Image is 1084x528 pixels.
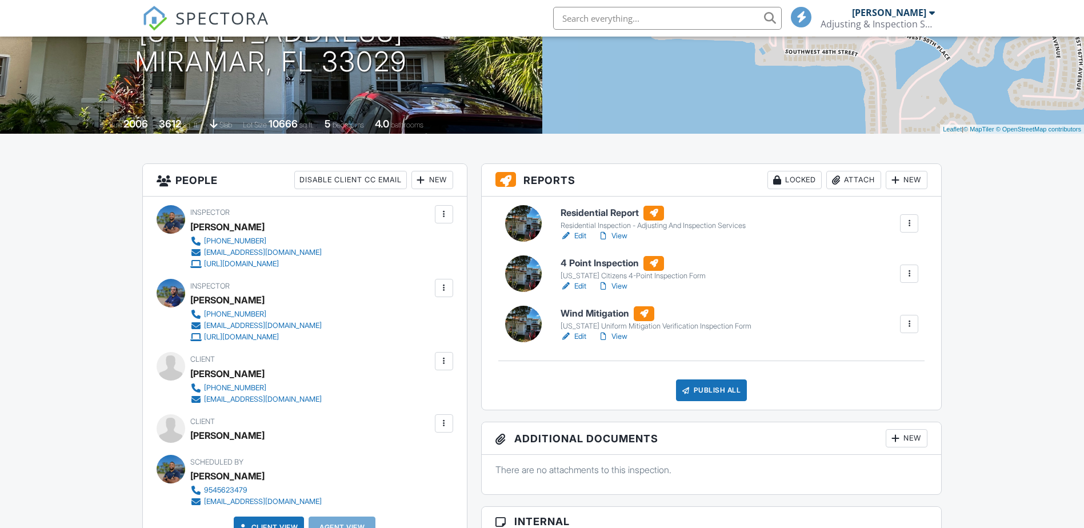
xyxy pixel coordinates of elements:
[190,355,215,363] span: Client
[886,429,927,447] div: New
[391,121,423,129] span: bathrooms
[996,126,1081,133] a: © OpenStreetMap contributors
[190,331,322,343] a: [URL][DOMAIN_NAME]
[190,291,265,309] div: [PERSON_NAME]
[482,422,942,455] h3: Additional Documents
[940,125,1084,134] div: |
[204,395,322,404] div: [EMAIL_ADDRESS][DOMAIN_NAME]
[243,121,267,129] span: Lot Size
[375,118,389,130] div: 4.0
[190,485,322,496] a: 9545623479
[204,310,266,319] div: [PHONE_NUMBER]
[204,321,322,330] div: [EMAIL_ADDRESS][DOMAIN_NAME]
[109,121,122,129] span: Built
[943,126,962,133] a: Leaflet
[190,208,230,217] span: Inspector
[553,7,782,30] input: Search everything...
[204,237,266,246] div: [PHONE_NUMBER]
[963,126,994,133] a: © MapTiler
[325,118,331,130] div: 5
[561,306,751,331] a: Wind Mitigation [US_STATE] Uniform Mitigation Verification Inspection Form
[561,206,746,221] h6: Residential Report
[190,496,322,507] a: [EMAIL_ADDRESS][DOMAIN_NAME]
[561,221,746,230] div: Residential Inspection - Adjusting And Inspection Services
[598,281,627,292] a: View
[190,467,265,485] div: [PERSON_NAME]
[561,256,706,271] h6: 4 Point Inspection
[561,331,586,342] a: Edit
[190,247,322,258] a: [EMAIL_ADDRESS][DOMAIN_NAME]
[561,256,706,281] a: 4 Point Inspection [US_STATE] Citizens 4-Point Inspection Form
[299,121,314,129] span: sq.ft.
[204,383,266,393] div: [PHONE_NUMBER]
[767,171,822,189] div: Locked
[269,118,298,130] div: 10666
[561,322,751,331] div: [US_STATE] Uniform Mitigation Verification Inspection Form
[886,171,927,189] div: New
[495,463,928,476] p: There are no attachments to this inspection.
[411,171,453,189] div: New
[190,365,265,382] div: [PERSON_NAME]
[190,458,243,466] span: Scheduled By
[190,309,322,320] a: [PHONE_NUMBER]
[204,259,279,269] div: [URL][DOMAIN_NAME]
[561,230,586,242] a: Edit
[826,171,881,189] div: Attach
[142,15,269,39] a: SPECTORA
[190,235,322,247] a: [PHONE_NUMBER]
[204,333,279,342] div: [URL][DOMAIN_NAME]
[190,394,322,405] a: [EMAIL_ADDRESS][DOMAIN_NAME]
[204,486,247,495] div: 9545623479
[190,320,322,331] a: [EMAIL_ADDRESS][DOMAIN_NAME]
[142,6,167,31] img: The Best Home Inspection Software - Spectora
[852,7,926,18] div: [PERSON_NAME]
[190,218,265,235] div: [PERSON_NAME]
[561,306,751,321] h6: Wind Mitigation
[333,121,364,129] span: bedrooms
[190,417,215,426] span: Client
[190,427,265,444] div: [PERSON_NAME]
[482,164,942,197] h3: Reports
[204,497,322,506] div: [EMAIL_ADDRESS][DOMAIN_NAME]
[135,17,407,78] h1: [STREET_ADDRESS] Miramar, FL 33029
[598,331,627,342] a: View
[561,206,746,231] a: Residential Report Residential Inspection - Adjusting And Inspection Services
[190,282,230,290] span: Inspector
[123,118,148,130] div: 2006
[159,118,181,130] div: 3612
[143,164,467,197] h3: People
[183,121,199,129] span: sq. ft.
[821,18,935,30] div: Adjusting & Inspection Services Inc.
[175,6,269,30] span: SPECTORA
[204,248,322,257] div: [EMAIL_ADDRESS][DOMAIN_NAME]
[219,121,232,129] span: slab
[598,230,627,242] a: View
[561,281,586,292] a: Edit
[294,171,407,189] div: Disable Client CC Email
[190,258,322,270] a: [URL][DOMAIN_NAME]
[190,382,322,394] a: [PHONE_NUMBER]
[561,271,706,281] div: [US_STATE] Citizens 4-Point Inspection Form
[676,379,747,401] div: Publish All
